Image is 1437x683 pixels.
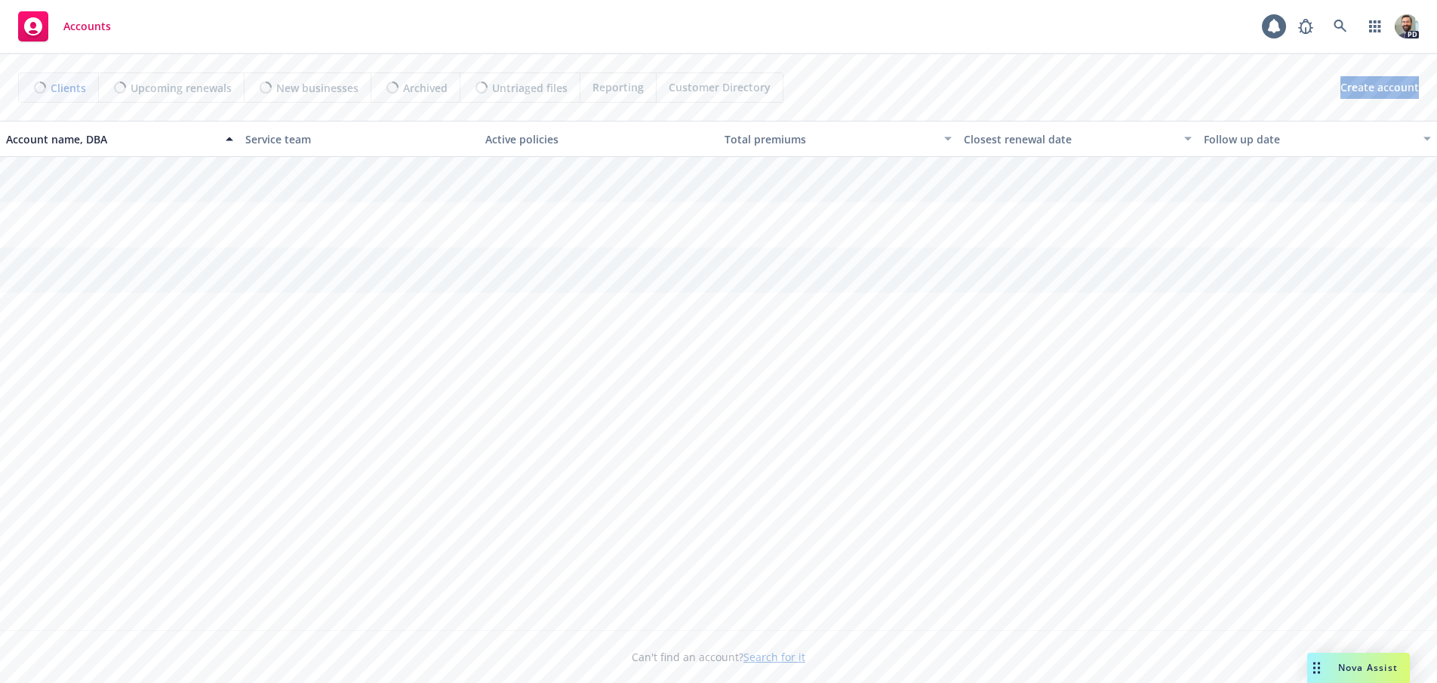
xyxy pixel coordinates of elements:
span: Can't find an account? [632,649,805,665]
button: Nova Assist [1307,653,1410,683]
span: Untriaged files [492,80,568,96]
span: Accounts [63,20,111,32]
span: Archived [403,80,448,96]
a: Accounts [12,5,117,48]
a: Search [1325,11,1355,42]
img: photo [1395,14,1419,38]
button: Service team [239,121,478,157]
div: Follow up date [1204,131,1414,147]
span: Reporting [592,79,644,95]
button: Follow up date [1198,121,1437,157]
span: Upcoming renewals [131,80,232,96]
span: Clients [51,80,86,96]
span: Create account [1340,73,1419,102]
span: New businesses [276,80,358,96]
a: Switch app [1360,11,1390,42]
div: Total premiums [725,131,935,147]
a: Search for it [743,650,805,664]
span: Nova Assist [1338,661,1398,674]
div: Drag to move [1307,653,1326,683]
span: Customer Directory [669,79,771,95]
button: Closest renewal date [958,121,1197,157]
div: Account name, DBA [6,131,217,147]
div: Closest renewal date [964,131,1174,147]
a: Create account [1340,76,1419,99]
button: Active policies [479,121,718,157]
div: Active policies [485,131,712,147]
a: Report a Bug [1291,11,1321,42]
div: Service team [245,131,472,147]
button: Total premiums [718,121,958,157]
